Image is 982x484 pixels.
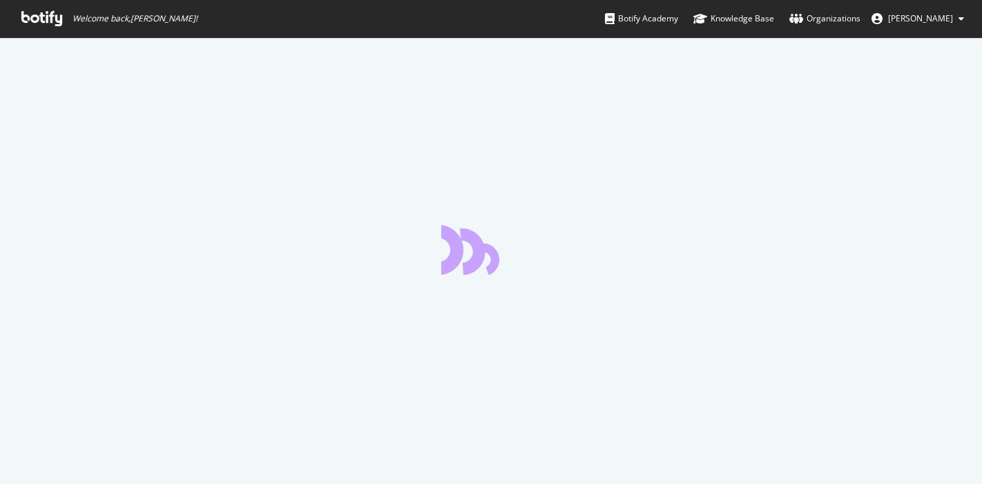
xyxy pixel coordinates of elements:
div: animation [441,225,541,275]
div: Organizations [789,12,860,26]
span: Welcome back, [PERSON_NAME] ! [73,13,198,24]
div: Knowledge Base [693,12,774,26]
div: Botify Academy [605,12,678,26]
span: Bikash Behera [888,12,953,24]
button: [PERSON_NAME] [860,8,975,30]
